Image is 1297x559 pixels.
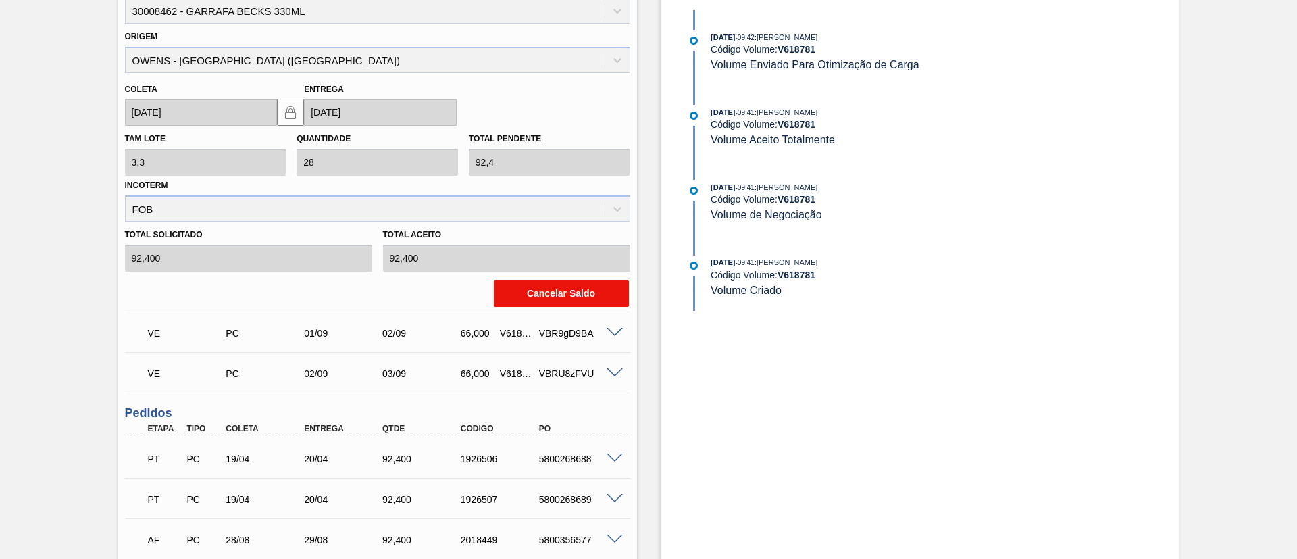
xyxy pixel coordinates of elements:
div: Aguardando Faturamento [145,525,185,555]
div: Pedido de Compra [222,368,310,379]
div: 02/09/2025 [301,368,388,379]
div: Volume Enviado para Transporte [145,318,232,348]
label: Quantidade [297,134,351,143]
label: Origem [125,32,158,41]
div: Coleta [222,424,310,433]
div: Código Volume: [711,270,1032,281]
label: Total Aceito [383,225,630,245]
input: dd/mm/yyyy [125,99,278,126]
span: Volume Aceito Totalmente [711,134,835,145]
input: dd/mm/yyyy [304,99,457,126]
span: Volume Enviado Para Otimização de Carga [711,59,919,70]
div: Código Volume: [711,194,1032,205]
p: PT [148,454,182,464]
div: Código Volume: [711,119,1032,130]
p: AF [148,535,182,545]
label: Entrega [304,84,344,94]
label: Total Solicitado [125,225,372,245]
span: - 09:42 [736,34,755,41]
img: atual [690,37,698,45]
span: - 09:41 [736,109,755,116]
div: 66,000 [457,328,498,339]
img: locked [282,104,299,120]
div: Pedido de Compra [222,328,310,339]
span: : [PERSON_NAME] [755,33,818,41]
div: 2018449 [457,535,545,545]
div: V618784 [497,328,537,339]
div: Entrega [301,424,388,433]
div: 20/04/2025 [301,454,388,464]
p: PT [148,494,182,505]
div: PO [536,424,624,433]
div: 5800356577 [536,535,624,545]
div: Código Volume: [711,44,1032,55]
img: atual [690,187,698,195]
div: 03/09/2025 [379,368,467,379]
div: 19/04/2025 [222,494,310,505]
span: Volume de Negociação [711,209,822,220]
div: 1926506 [457,454,545,464]
div: Etapa [145,424,185,433]
div: 5800268688 [536,454,624,464]
div: Pedido de Compra [183,454,224,464]
span: : [PERSON_NAME] [755,183,818,191]
div: VBRU8zFVU [536,368,624,379]
span: [DATE] [711,33,735,41]
span: [DATE] [711,258,735,266]
div: 5800268689 [536,494,624,505]
div: Tipo [183,424,224,433]
span: [DATE] [711,108,735,116]
div: 1926507 [457,494,545,505]
div: Pedido de Compra [183,494,224,505]
label: Coleta [125,84,157,94]
div: Pedido em Trânsito [145,485,185,514]
div: 29/08/2025 [301,535,388,545]
strong: V 618781 [778,44,815,55]
span: - 09:41 [736,184,755,191]
h3: Pedidos [125,406,630,420]
div: 02/09/2025 [379,328,467,339]
div: 92,400 [379,494,467,505]
div: 19/04/2025 [222,454,310,464]
p: VE [148,368,229,379]
button: Cancelar Saldo [494,280,629,307]
div: 01/09/2025 [301,328,388,339]
div: 28/08/2025 [222,535,310,545]
strong: V 618781 [778,119,815,130]
p: VE [148,328,229,339]
span: [DATE] [711,183,735,191]
div: Volume Enviado para Transporte [145,359,232,389]
span: - 09:41 [736,259,755,266]
strong: V 618781 [778,270,815,281]
div: Pedido em Trânsito [145,444,185,474]
span: : [PERSON_NAME] [755,108,818,116]
span: : [PERSON_NAME] [755,258,818,266]
div: Código [457,424,545,433]
div: 66,000 [457,368,498,379]
img: atual [690,112,698,120]
div: Pedido de Compra [183,535,224,545]
span: Volume Criado [711,285,782,296]
label: Incoterm [125,180,168,190]
div: VBR9gD9BA [536,328,624,339]
div: V618785 [497,368,537,379]
strong: V 618781 [778,194,815,205]
button: locked [277,99,304,126]
label: Tam lote [125,134,166,143]
div: 92,400 [379,535,467,545]
img: atual [690,262,698,270]
label: Total pendente [469,134,541,143]
div: Qtde [379,424,467,433]
div: 92,400 [379,454,467,464]
div: 20/04/2025 [301,494,388,505]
